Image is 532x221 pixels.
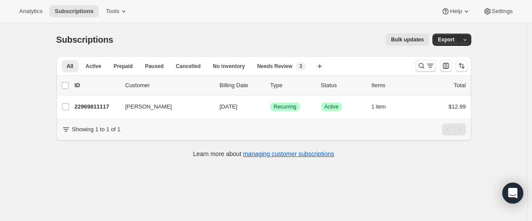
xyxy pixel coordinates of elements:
[75,101,466,113] div: 22969811117[PERSON_NAME][DATE]SuccessRecurringSuccessActive1 item$12.99
[415,60,436,72] button: Search and filter results
[372,81,415,90] div: Items
[257,63,293,70] span: Needs Review
[386,34,429,46] button: Bulk updates
[321,81,365,90] p: Status
[14,5,48,17] button: Analytics
[270,81,314,90] div: Type
[450,8,462,15] span: Help
[220,103,238,110] span: [DATE]
[72,125,121,134] p: Showing 1 to 1 of 1
[436,5,476,17] button: Help
[49,5,99,17] button: Subscriptions
[114,63,133,70] span: Prepaid
[372,101,396,113] button: 1 item
[372,103,386,110] span: 1 item
[454,81,466,90] p: Total
[243,150,334,157] a: managing customer subscriptions
[220,81,263,90] p: Billing Date
[75,81,466,90] div: IDCustomerBilling DateTypeStatusItemsTotal
[438,36,454,43] span: Export
[449,103,466,110] span: $12.99
[299,63,302,70] span: 3
[100,5,133,17] button: Tools
[456,60,468,72] button: Sort the results
[55,8,93,15] span: Subscriptions
[176,63,201,70] span: Cancelled
[391,36,424,43] span: Bulk updates
[120,100,207,114] button: [PERSON_NAME]
[86,63,101,70] span: Active
[313,60,327,72] button: Create new view
[67,63,73,70] span: All
[325,103,339,110] span: Active
[106,8,119,15] span: Tools
[213,63,245,70] span: No inventory
[145,63,164,70] span: Paused
[442,123,466,136] nav: Pagination
[75,102,118,111] p: 22969811117
[502,183,523,204] div: Open Intercom Messenger
[193,150,334,158] p: Learn more about
[125,81,213,90] p: Customer
[125,102,172,111] span: [PERSON_NAME]
[492,8,513,15] span: Settings
[478,5,518,17] button: Settings
[19,8,42,15] span: Analytics
[432,34,459,46] button: Export
[440,60,452,72] button: Customize table column order and visibility
[75,81,118,90] p: ID
[56,35,114,44] span: Subscriptions
[274,103,297,110] span: Recurring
